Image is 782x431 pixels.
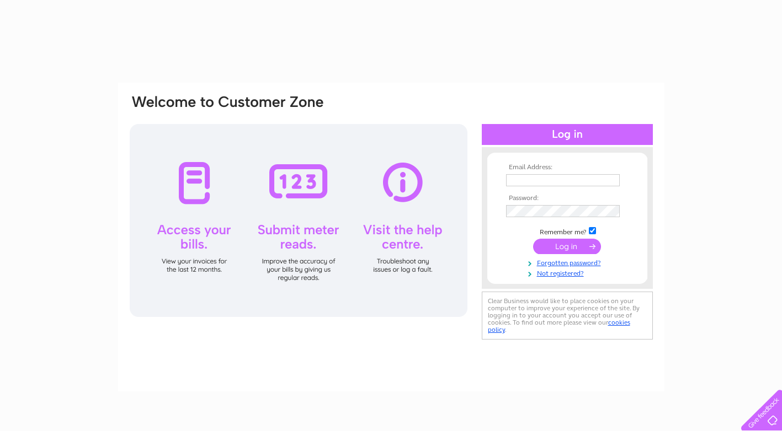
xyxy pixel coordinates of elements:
td: Remember me? [503,225,631,236]
a: cookies policy [488,319,630,333]
a: Not registered? [506,267,631,278]
th: Email Address: [503,164,631,171]
th: Password: [503,195,631,202]
div: Clear Business would like to place cookies on your computer to improve your experience of the sit... [482,292,653,340]
input: Submit [533,239,601,254]
a: Forgotten password? [506,257,631,267]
